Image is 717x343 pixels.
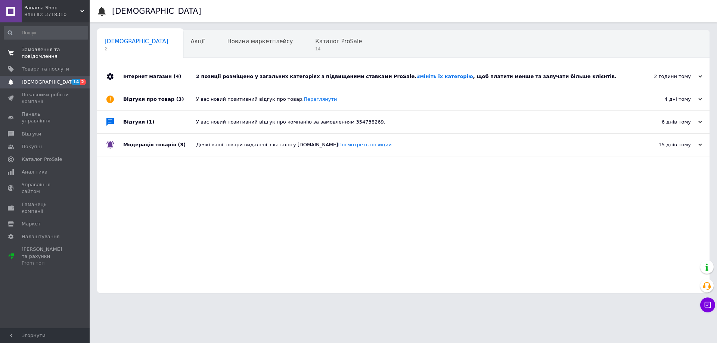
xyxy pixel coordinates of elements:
span: Налаштування [22,233,60,240]
div: У вас новий позитивний відгук про компанію за замовленням 354738269. [196,119,627,125]
span: (1) [147,119,155,125]
span: Аналітика [22,169,47,175]
div: 6 днів тому [627,119,702,125]
div: Відгуки про товар [123,88,196,110]
span: Панель управління [22,111,69,124]
button: Чат з покупцем [700,297,715,312]
div: 2 години тому [627,73,702,80]
div: Деякі ваші товари видалені з каталогу [DOMAIN_NAME] [196,141,627,148]
div: Модерація товарів [123,134,196,156]
span: Гаманець компанії [22,201,69,215]
span: Показники роботи компанії [22,91,69,105]
span: Відгуки [22,131,41,137]
input: Пошук [4,26,88,40]
span: Новини маркетплейсу [227,38,293,45]
span: Акції [191,38,205,45]
div: У вас новий позитивний відгук про товар. [196,96,627,103]
div: 4 дні тому [627,96,702,103]
span: 2 [105,46,168,52]
span: (4) [173,74,181,79]
span: Каталог ProSale [315,38,362,45]
div: 2 позиції розміщено у загальних категоріях з підвищеними ставками ProSale. , щоб платити менше та... [196,73,627,80]
span: [PERSON_NAME] та рахунки [22,246,69,266]
div: Відгуки [123,111,196,133]
div: 15 днів тому [627,141,702,148]
span: Покупці [22,143,42,150]
span: Замовлення та повідомлення [22,46,69,60]
span: Управління сайтом [22,181,69,195]
span: Маркет [22,221,41,227]
h1: [DEMOGRAPHIC_DATA] [112,7,201,16]
span: 14 [315,46,362,52]
a: Переглянути [304,96,337,102]
a: Змініть їх категорію [416,74,473,79]
span: (3) [176,96,184,102]
span: 2 [80,79,86,85]
span: Panama Shop [24,4,80,11]
div: Інтернет магазин [123,65,196,88]
span: (3) [178,142,186,147]
div: Ваш ID: 3718310 [24,11,90,18]
span: Товари та послуги [22,66,69,72]
span: Каталог ProSale [22,156,62,163]
span: [DEMOGRAPHIC_DATA] [22,79,77,85]
span: 14 [71,79,80,85]
span: [DEMOGRAPHIC_DATA] [105,38,168,45]
a: Посмотреть позиции [338,142,391,147]
div: Prom топ [22,260,69,266]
